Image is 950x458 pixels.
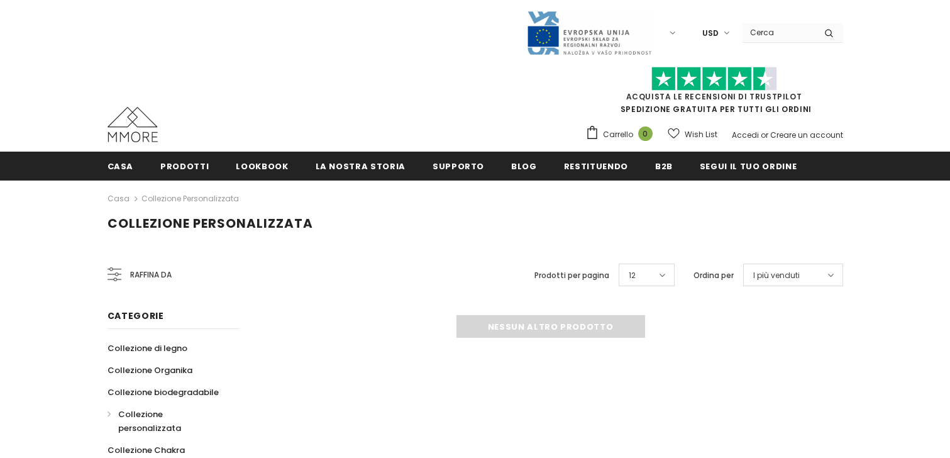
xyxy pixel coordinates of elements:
span: Raffina da [130,268,172,282]
span: La nostra storia [316,160,406,172]
img: Javni Razpis [526,10,652,56]
a: Acquista le recensioni di TrustPilot [626,91,802,102]
span: 12 [629,269,636,282]
span: Lookbook [236,160,288,172]
span: Casa [108,160,134,172]
span: Collezione Organika [108,364,192,376]
a: supporto [433,152,484,180]
span: 0 [638,126,653,141]
a: La nostra storia [316,152,406,180]
a: Casa [108,152,134,180]
span: Blog [511,160,537,172]
span: Collezione di legno [108,342,187,354]
span: Wish List [685,128,717,141]
label: Ordina per [693,269,734,282]
span: SPEDIZIONE GRATUITA PER TUTTI GLI ORDINI [585,72,843,114]
span: Collezione personalizzata [108,215,313,232]
label: Prodotti per pagina [534,269,609,282]
span: B2B [655,160,673,172]
a: Restituendo [564,152,628,180]
a: Accedi [732,130,759,140]
span: USD [702,27,719,40]
a: Collezione personalizzata [108,403,226,439]
a: Collezione biodegradabile [108,381,219,403]
span: Restituendo [564,160,628,172]
a: Collezione di legno [108,337,187,359]
span: Collezione biodegradabile [108,386,219,398]
span: Segui il tuo ordine [700,160,797,172]
a: Collezione Organika [108,359,192,381]
a: Collezione personalizzata [141,193,239,204]
span: Categorie [108,310,164,322]
a: Casa [108,191,130,206]
a: Segui il tuo ordine [700,152,797,180]
a: Lookbook [236,152,288,180]
span: Prodotti [160,160,209,172]
span: supporto [433,160,484,172]
a: B2B [655,152,673,180]
span: I più venduti [753,269,800,282]
img: Casi MMORE [108,107,158,142]
span: or [761,130,768,140]
a: Prodotti [160,152,209,180]
a: Blog [511,152,537,180]
input: Search Site [743,23,815,42]
span: Collezione personalizzata [118,408,181,434]
img: Fidati di Pilot Stars [651,67,777,91]
a: Javni Razpis [526,27,652,38]
span: Carrello [603,128,633,141]
a: Wish List [668,123,717,145]
a: Creare un account [770,130,843,140]
span: Collezione Chakra [108,444,185,456]
a: Carrello 0 [585,125,659,144]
